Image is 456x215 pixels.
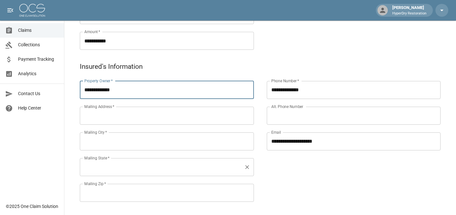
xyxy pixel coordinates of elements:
[271,130,281,135] label: Email
[19,4,45,17] img: ocs-logo-white-transparent.png
[18,56,59,63] span: Payment Tracking
[390,4,429,16] div: [PERSON_NAME]
[84,130,107,135] label: Mailing City
[84,29,100,34] label: Amount
[271,78,299,84] label: Phone Number
[18,70,59,77] span: Analytics
[392,11,426,16] p: HyperDry Restoration
[4,4,17,17] button: open drawer
[84,155,109,161] label: Mailing State
[18,105,59,112] span: Help Center
[84,181,106,186] label: Mailing Zip
[271,104,303,109] label: Alt. Phone Number
[243,163,252,172] button: Clear
[18,90,59,97] span: Contact Us
[84,78,113,84] label: Property Owner
[18,27,59,34] span: Claims
[6,203,58,210] div: © 2025 One Claim Solution
[84,104,114,109] label: Mailing Address
[18,41,59,48] span: Collections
